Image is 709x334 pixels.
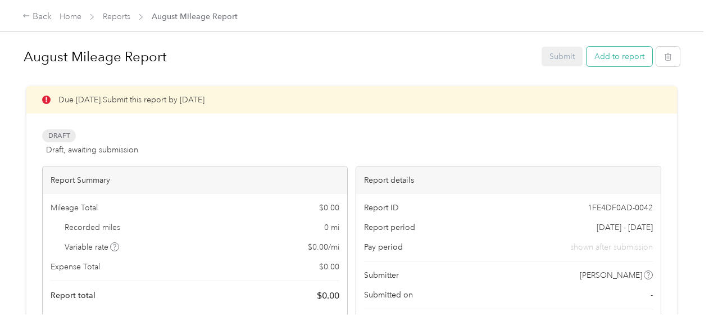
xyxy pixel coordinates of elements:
[597,222,653,233] span: [DATE] - [DATE]
[152,11,238,22] span: August Mileage Report
[42,129,76,142] span: Draft
[51,202,98,214] span: Mileage Total
[317,289,339,303] span: $ 0.00
[43,166,347,194] div: Report Summary
[364,241,403,253] span: Pay period
[319,261,339,273] span: $ 0.00
[65,222,120,233] span: Recorded miles
[364,269,399,281] span: Submitter
[24,43,534,70] h1: August Mileage Report
[570,241,653,253] span: shown after submission
[646,271,709,334] iframe: Everlance-gr Chat Button Frame
[22,10,52,24] div: Back
[324,222,339,233] span: 0 mi
[319,202,339,214] span: $ 0.00
[364,222,415,233] span: Report period
[364,202,399,214] span: Report ID
[588,202,653,214] span: 1FE4DF0AD-0042
[580,269,642,281] span: [PERSON_NAME]
[308,241,339,253] span: $ 0.00 / mi
[587,47,652,66] button: Add to report
[60,12,81,21] a: Home
[103,12,130,21] a: Reports
[26,86,677,114] div: Due [DATE]. Submit this report by [DATE]
[46,144,138,156] span: Draft, awaiting submission
[51,290,96,301] span: Report total
[364,289,413,301] span: Submitted on
[51,261,100,273] span: Expense Total
[65,241,120,253] span: Variable rate
[356,166,661,194] div: Report details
